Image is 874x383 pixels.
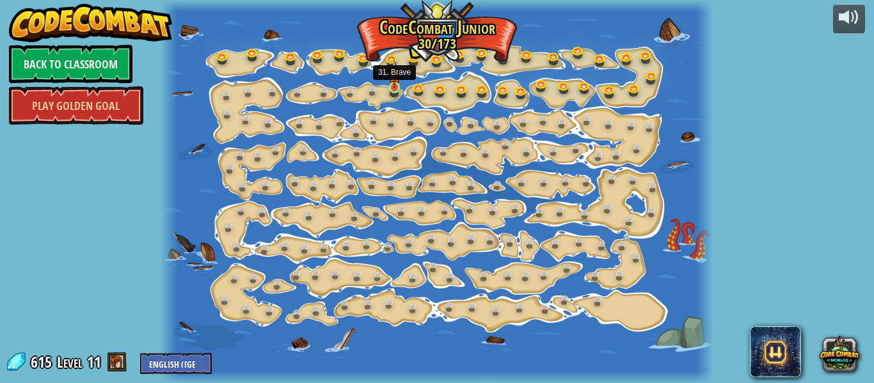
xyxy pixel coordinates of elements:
[57,352,83,373] span: Level
[833,4,865,34] button: Adjust volume
[31,352,56,372] span: 615
[388,60,401,88] img: level-banner-started.png
[9,86,143,125] a: Play Golden Goal
[9,45,132,83] a: Back to Classroom
[9,4,173,42] img: CodeCombat - Learn how to code by playing a game
[87,352,101,372] span: 11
